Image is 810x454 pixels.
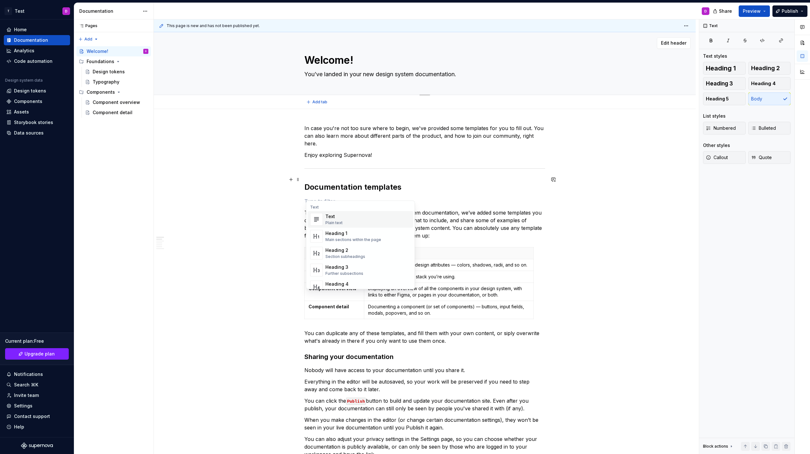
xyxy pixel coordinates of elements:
div: Foundations [76,56,151,67]
div: Design system data [5,78,43,83]
button: Heading 1 [703,62,746,75]
div: Notifications [14,371,43,377]
button: Search ⌘K [4,380,70,390]
button: Publish [772,5,807,17]
button: Heading 5 [703,92,746,105]
div: Documentation [14,37,48,43]
div: Test [15,8,25,14]
div: Plain text [325,220,343,225]
div: Help [14,424,24,430]
p: Enjoy exploring Supernova! [304,151,545,159]
span: Heading 2 [751,65,780,71]
p: Use [368,250,529,256]
button: Preview [739,5,770,17]
div: Other styles [703,142,730,149]
a: Design tokens [4,86,70,96]
div: Further subsections [325,271,363,276]
button: Quote [748,151,791,164]
a: Home [4,25,70,35]
div: Documentation [79,8,139,14]
p: Documenting a component (or set of components) — buttons, input fields, modals, popovers, and so on. [368,304,529,316]
a: Component detail [82,107,151,118]
button: Share [710,5,736,17]
textarea: Welcome! [303,53,544,68]
div: Heading 1 [325,230,381,237]
div: Heading 2 [325,247,365,253]
span: Heading 5 [706,96,729,102]
div: Component overview [93,99,140,106]
div: Data sources [14,130,44,136]
button: Heading 3 [703,77,746,90]
div: Analytics [14,48,34,54]
strong: Component detail [309,304,349,309]
div: Heading 4 [325,281,367,287]
button: Bulleted [748,122,791,135]
p: You can duplicate any of these templates, and fill them with your own content, or siply overwrite... [304,329,545,345]
button: Help [4,422,70,432]
span: Share [719,8,732,14]
span: Heading 4 [751,80,776,87]
button: Notifications [4,369,70,379]
span: Publish [782,8,798,14]
a: Components [4,96,70,106]
p: Displaying an overview of all the components in your design system, with links to either Figma, o... [368,285,529,298]
span: Bulleted [751,125,776,131]
span: Preview [743,8,761,14]
div: D [704,9,707,14]
div: T [4,7,12,15]
a: Component overview [82,97,151,107]
h3: Sharing your documentation [304,352,545,361]
a: Analytics [4,46,70,56]
span: Add tab [312,99,327,105]
div: Component detail [93,109,132,116]
div: Text styles [703,53,727,59]
button: Add tab [304,98,330,106]
div: Suggestions [306,201,415,289]
button: Heading 2 [748,62,791,75]
span: Numbered [706,125,736,131]
div: Details in subsections [325,288,367,293]
div: Assets [14,109,29,115]
button: TTestD [1,4,73,18]
a: Data sources [4,128,70,138]
div: Block actions [703,444,728,449]
div: Foundations [87,58,114,65]
div: Invite team [14,392,39,399]
button: Contact support [4,411,70,421]
a: Typography [82,77,151,87]
p: Everything in the editor will be autosaved, so your work will be preserved if you need to step aw... [304,378,545,393]
span: Heading 3 [706,80,733,87]
span: Heading 1 [706,65,736,71]
div: Settings [14,403,32,409]
span: This page is new and has not been published yet. [167,23,260,28]
div: Code automation [14,58,53,64]
a: Assets [4,107,70,117]
span: Add [84,37,92,42]
code: Publish [346,398,366,405]
div: D [145,48,146,55]
div: Design tokens [93,69,125,75]
button: Callout [703,151,746,164]
p: Nobody will have access to your documentation until you share it. [304,366,545,374]
a: Welcome!D [76,46,151,56]
div: Components [76,87,151,97]
span: Callout [706,154,728,161]
div: Text [308,205,413,210]
button: Add [76,35,100,44]
div: Search ⌘K [14,382,38,388]
textarea: You’ve landed in your new design system documentation. [303,69,544,79]
a: Documentation [4,35,70,45]
p: You can click the button to build and update your documentation site. Even after you publish, you... [304,397,545,412]
div: Page tree [76,46,151,118]
svg: Supernova Logo [21,443,53,449]
a: Invite team [4,390,70,400]
div: List styles [703,113,726,119]
div: Contact support [14,413,50,420]
a: Code automation [4,56,70,66]
div: Section subheadings [325,254,365,259]
span: Upgrade plan [25,351,55,357]
div: Design tokens [14,88,46,94]
span: Edit header [661,40,686,46]
div: Heading 3 [325,264,363,270]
